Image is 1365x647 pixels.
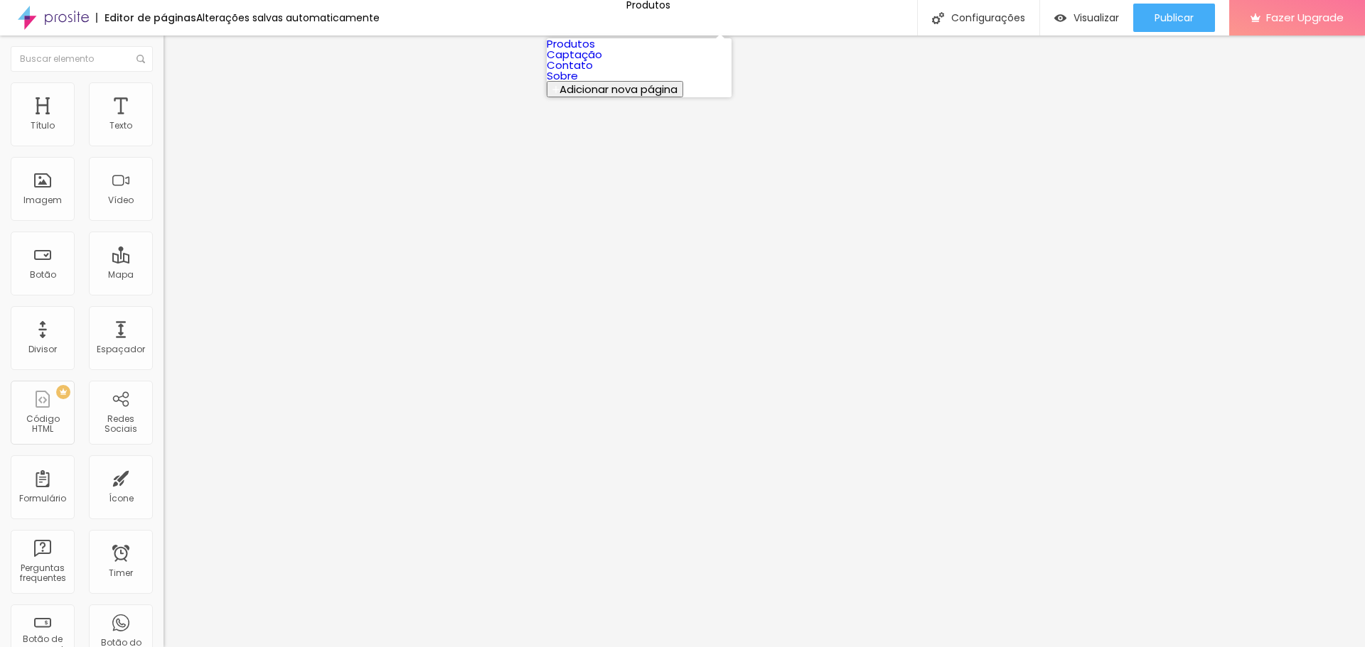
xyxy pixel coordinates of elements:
[1054,12,1066,24] img: view-1.svg
[560,82,678,97] span: Adicionar nova página
[14,563,70,584] div: Perguntas frequentes
[547,47,602,62] a: Captação
[547,68,578,83] a: Sobre
[1266,11,1344,23] span: Fazer Upgrade
[11,46,153,72] input: Buscar elemento
[1074,12,1119,23] span: Visualizar
[547,58,593,72] a: Contato
[28,344,57,354] div: Divisor
[1133,4,1215,32] button: Publicar
[109,121,132,131] div: Texto
[19,494,66,504] div: Formulário
[23,195,62,205] div: Imagem
[96,13,196,23] div: Editor de páginas
[136,55,145,63] img: Icone
[1155,12,1194,23] span: Publicar
[14,414,70,435] div: Código HTML
[97,344,145,354] div: Espaçador
[30,270,56,280] div: Botão
[109,494,134,504] div: Ícone
[547,36,595,51] a: Produtos
[92,414,149,435] div: Redes Sociais
[547,81,683,97] button: Adicionar nova página
[196,13,380,23] div: Alterações salvas automaticamente
[109,568,133,578] div: Timer
[932,12,944,24] img: Icone
[1040,4,1133,32] button: Visualizar
[108,195,134,205] div: Vídeo
[31,121,55,131] div: Título
[108,270,134,280] div: Mapa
